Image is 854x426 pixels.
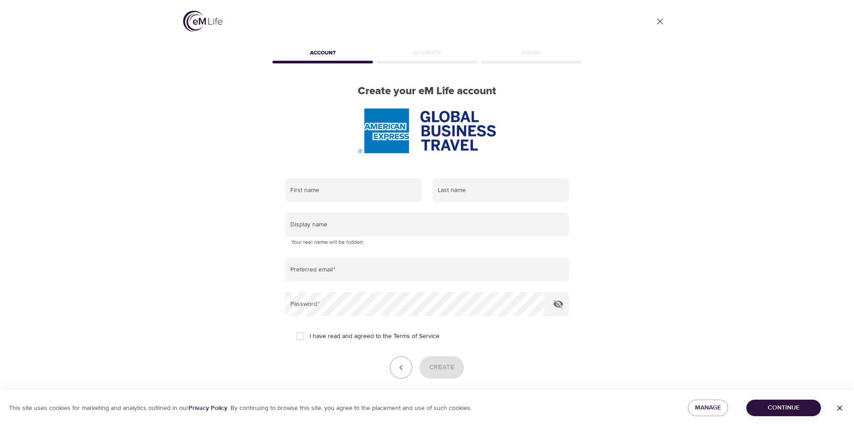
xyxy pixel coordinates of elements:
[291,238,563,247] p: Your real name will be hidden.
[271,85,583,98] h2: Create your eM Life account
[695,402,721,413] span: Manage
[188,404,227,412] a: Privacy Policy
[746,400,821,416] button: Continue
[754,402,814,413] span: Continue
[649,11,671,32] a: close
[358,109,496,153] img: AmEx%20GBT%20logo.png
[394,332,440,341] a: Terms of Service
[688,400,728,416] button: Manage
[183,11,222,32] img: logo
[310,332,440,341] span: I have read and agreed to the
